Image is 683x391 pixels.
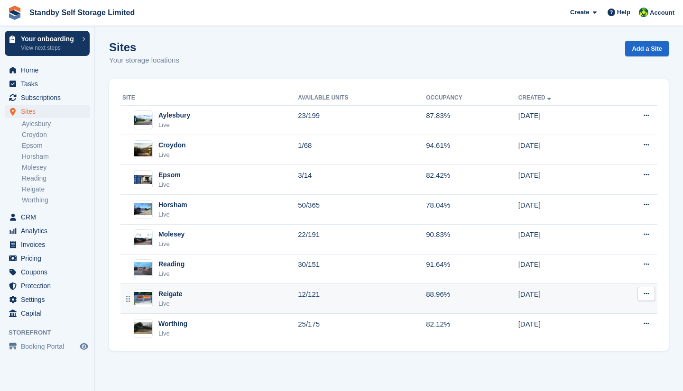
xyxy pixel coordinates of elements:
span: Help [617,8,630,17]
div: Live [158,269,185,279]
a: menu [5,210,90,224]
div: Reading [158,259,185,269]
div: Live [158,180,181,190]
a: Aylesbury [22,119,90,128]
img: Image of Epsom site [134,175,152,184]
img: Image of Aylesbury site [134,115,152,125]
div: Aylesbury [158,110,190,120]
img: John Ford [639,8,648,17]
span: Capital [21,307,78,320]
span: Pricing [21,252,78,265]
td: [DATE] [518,224,607,254]
img: Image of Croydon site [134,143,152,157]
span: Home [21,64,78,77]
p: Your storage locations [109,55,179,66]
div: Reigate [158,289,183,299]
span: CRM [21,210,78,224]
div: Live [158,239,185,249]
a: menu [5,307,90,320]
span: Analytics [21,224,78,237]
img: Image of Reading site [134,262,152,276]
img: Image of Reigate site [134,292,152,306]
td: 82.42% [426,165,518,195]
div: Live [158,150,186,160]
div: Live [158,299,183,309]
a: Epsom [22,141,90,150]
p: View next steps [21,44,77,52]
th: Site [120,91,298,106]
a: Reigate [22,185,90,194]
td: [DATE] [518,135,607,165]
a: menu [5,238,90,251]
span: Create [570,8,589,17]
td: 82.12% [426,314,518,343]
span: Coupons [21,265,78,279]
th: Available Units [298,91,426,106]
td: [DATE] [518,284,607,314]
td: [DATE] [518,195,607,225]
td: 1/68 [298,135,426,165]
a: Standby Self Storage Limited [26,5,138,20]
a: Reading [22,174,90,183]
span: Protection [21,279,78,292]
img: Image of Horsham site [134,203,152,216]
td: [DATE] [518,105,607,135]
td: 12/121 [298,284,426,314]
a: menu [5,265,90,279]
span: Account [650,8,674,18]
div: Live [158,210,187,219]
a: menu [5,77,90,91]
a: Worthing [22,196,90,205]
h1: Sites [109,41,179,54]
span: Tasks [21,77,78,91]
td: 88.96% [426,284,518,314]
td: 30/151 [298,254,426,284]
td: 78.04% [426,195,518,225]
a: Preview store [78,341,90,352]
span: Settings [21,293,78,306]
p: Your onboarding [21,36,77,42]
td: [DATE] [518,254,607,284]
span: Storefront [9,328,94,337]
a: menu [5,64,90,77]
td: 91.64% [426,254,518,284]
td: 94.61% [426,135,518,165]
td: 22/191 [298,224,426,254]
a: Molesey [22,163,90,172]
a: menu [5,252,90,265]
a: menu [5,91,90,104]
a: Your onboarding View next steps [5,31,90,56]
a: menu [5,293,90,306]
a: Add a Site [625,41,669,56]
a: Horsham [22,152,90,161]
td: 90.83% [426,224,518,254]
a: menu [5,279,90,292]
td: 50/365 [298,195,426,225]
div: Croydon [158,140,186,150]
span: Invoices [21,238,78,251]
img: stora-icon-8386f47178a22dfd0bd8f6a31ec36ba5ce8667c1dd55bd0f319d3a0aa187defe.svg [8,6,22,20]
img: Image of Molesey site [134,233,152,245]
td: 87.83% [426,105,518,135]
td: 25/175 [298,314,426,343]
td: [DATE] [518,165,607,195]
td: 23/199 [298,105,426,135]
span: Booking Portal [21,340,78,353]
a: menu [5,340,90,353]
div: Molesey [158,229,185,239]
a: Created [518,94,553,101]
div: Worthing [158,319,187,329]
div: Epsom [158,170,181,180]
div: Live [158,120,190,130]
a: menu [5,105,90,118]
img: Image of Worthing site [134,322,152,334]
a: menu [5,224,90,237]
a: Croydon [22,130,90,139]
th: Occupancy [426,91,518,106]
div: Live [158,329,187,338]
span: Sites [21,105,78,118]
span: Subscriptions [21,91,78,104]
td: 3/14 [298,165,426,195]
div: Horsham [158,200,187,210]
td: [DATE] [518,314,607,343]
